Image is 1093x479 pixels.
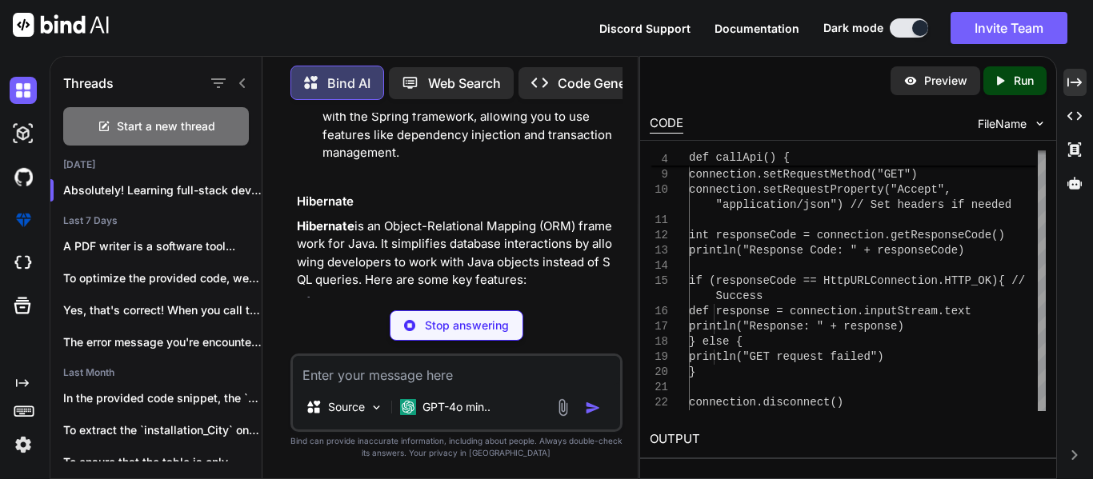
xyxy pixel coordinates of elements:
[290,435,623,459] p: Bind can provide inaccurate information, including about people. Always double-check its answers....
[63,302,262,318] p: Yes, that's correct! When you call the...
[117,118,215,134] span: Start a new thread
[650,273,668,289] div: 15
[554,398,572,417] img: attachment
[10,206,37,234] img: premium
[689,396,843,409] span: connection.disconnect()
[924,73,967,89] p: Preview
[50,158,262,171] h2: [DATE]
[10,249,37,277] img: cloudideIcon
[998,229,1004,241] span: )
[689,244,964,257] span: println("Response Code: " + responseCode)
[428,74,501,93] p: Web Search
[689,168,918,181] span: connection.setRequestMethod("GET")
[716,198,1012,211] span: "application/json") // Set headers if needed
[63,238,262,254] p: A PDF writer is a software tool...
[558,74,655,93] p: Code Generator
[650,349,668,365] div: 19
[689,365,695,378] span: }
[650,182,668,198] div: 10
[422,399,490,415] p: GPT-4o min..
[425,317,509,333] p: Stop answering
[951,12,1067,44] button: Invite Team
[10,163,37,190] img: githubDark
[689,335,743,348] span: } else {
[998,274,1025,287] span: { //
[297,218,354,234] strong: Hibernate
[650,258,668,273] div: 14
[650,243,668,258] div: 13
[650,152,668,167] div: 8
[400,399,416,415] img: GPT-4o mini
[327,74,370,93] p: Bind AI
[650,380,668,395] div: 21
[715,20,799,37] button: Documentation
[650,365,668,380] div: 20
[1033,117,1047,130] img: chevron down
[297,193,619,211] h3: Hibernate
[903,74,918,88] img: preview
[599,22,691,35] span: Discord Support
[63,74,114,93] h1: Threads
[978,116,1027,132] span: FileName
[689,229,998,241] span: int responseCode = connection.getResponseCode(
[650,334,668,349] div: 18
[10,120,37,147] img: darkAi-studio
[650,228,668,243] div: 12
[63,422,262,438] p: To extract the `installation_City` only if it...
[716,289,763,302] span: Success
[63,334,262,350] p: The error message you're encountering, which indicates...
[823,20,883,36] span: Dark mode
[689,274,998,287] span: if (responseCode == HttpURLConnection.HTTP_OK)
[640,421,1056,458] h2: OUTPUT
[10,431,37,458] img: settings
[585,400,601,416] img: icon
[13,13,109,37] img: Bind AI
[63,454,262,470] p: To ensure that the table is only...
[50,366,262,379] h2: Last Month
[715,22,799,35] span: Documentation
[689,320,904,333] span: println("Response: " + response)
[370,401,383,414] img: Pick Models
[650,152,668,167] span: 4
[650,319,668,334] div: 17
[650,167,668,182] div: 9
[689,151,790,164] span: def callApi() {
[297,218,619,289] p: is an Object-Relational Mapping (ORM) framework for Java. It simplifies database interactions by ...
[50,214,262,227] h2: Last 7 Days
[1014,73,1034,89] p: Run
[689,183,951,196] span: connection.setRequestProperty("Accept",
[328,399,365,415] p: Source
[650,213,668,228] div: 11
[650,114,683,134] div: CODE
[689,305,971,317] span: def response = connection.inputStream.text
[599,20,691,37] button: Discord Support
[63,390,262,406] p: In the provided code snippet, the `finalPricingMap`...
[650,395,668,410] div: 22
[10,77,37,104] img: darkChat
[63,182,262,198] p: Absolutely! Learning full-stack developm...
[63,270,262,286] p: To optimize the provided code, we can...
[650,410,668,425] div: 23
[650,304,668,319] div: 16
[689,350,884,363] span: println("GET request failed")
[322,90,619,162] p: : It integrates seamlessly with the Spring framework, allowing you to use features like dependenc...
